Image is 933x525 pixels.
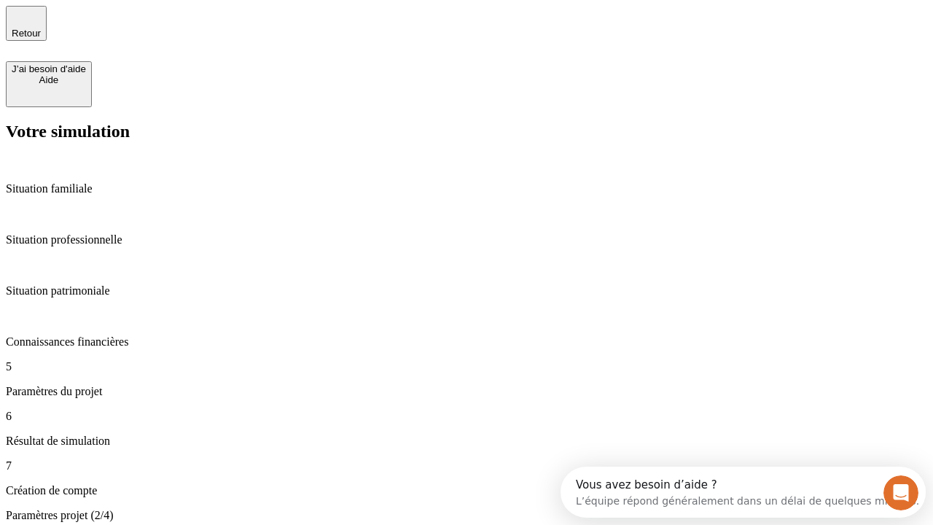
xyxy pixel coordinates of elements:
[6,182,927,195] p: Situation familiale
[6,360,927,373] p: 5
[12,74,86,85] div: Aide
[6,6,47,41] button: Retour
[6,61,92,107] button: J’ai besoin d'aideAide
[15,12,359,24] div: Vous avez besoin d’aide ?
[6,122,927,141] h2: Votre simulation
[6,410,927,423] p: 6
[6,484,927,497] p: Création de compte
[6,233,927,246] p: Situation professionnelle
[15,24,359,39] div: L’équipe répond généralement dans un délai de quelques minutes.
[6,6,402,46] div: Ouvrir le Messenger Intercom
[12,28,41,39] span: Retour
[6,385,927,398] p: Paramètres du projet
[6,435,927,448] p: Résultat de simulation
[6,509,927,522] p: Paramètres projet (2/4)
[883,475,918,510] iframe: Intercom live chat
[561,467,926,518] iframe: Intercom live chat discovery launcher
[6,335,927,349] p: Connaissances financières
[12,63,86,74] div: J’ai besoin d'aide
[6,284,927,297] p: Situation patrimoniale
[6,459,927,472] p: 7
